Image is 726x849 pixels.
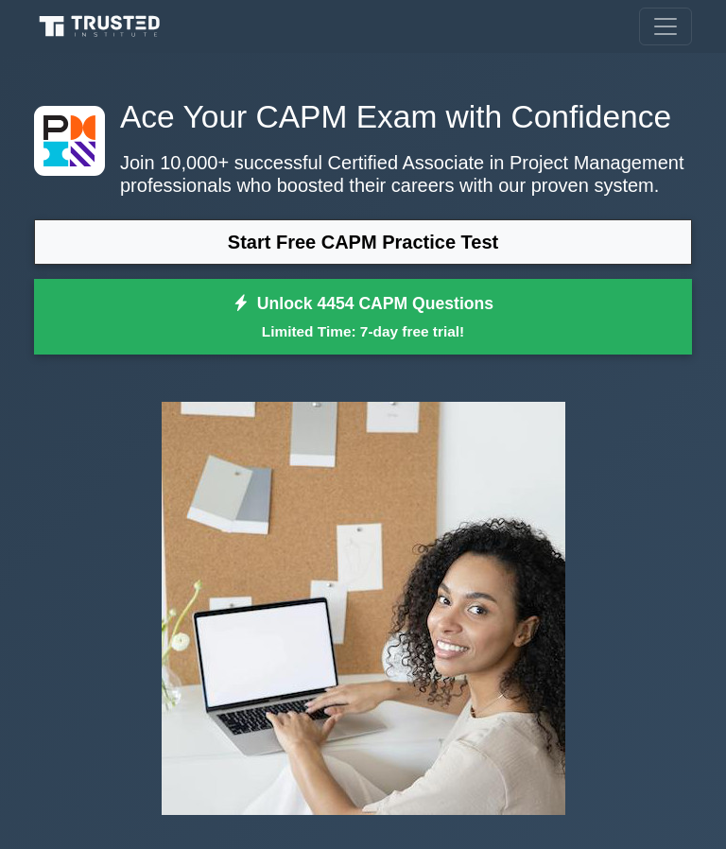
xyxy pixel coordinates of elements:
[58,321,668,342] small: Limited Time: 7-day free trial!
[34,279,692,355] a: Unlock 4454 CAPM QuestionsLimited Time: 7-day free trial!
[639,8,692,45] button: Toggle navigation
[34,98,692,136] h1: Ace Your CAPM Exam with Confidence
[34,151,692,197] p: Join 10,000+ successful Certified Associate in Project Management professionals who boosted their...
[34,219,692,265] a: Start Free CAPM Practice Test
